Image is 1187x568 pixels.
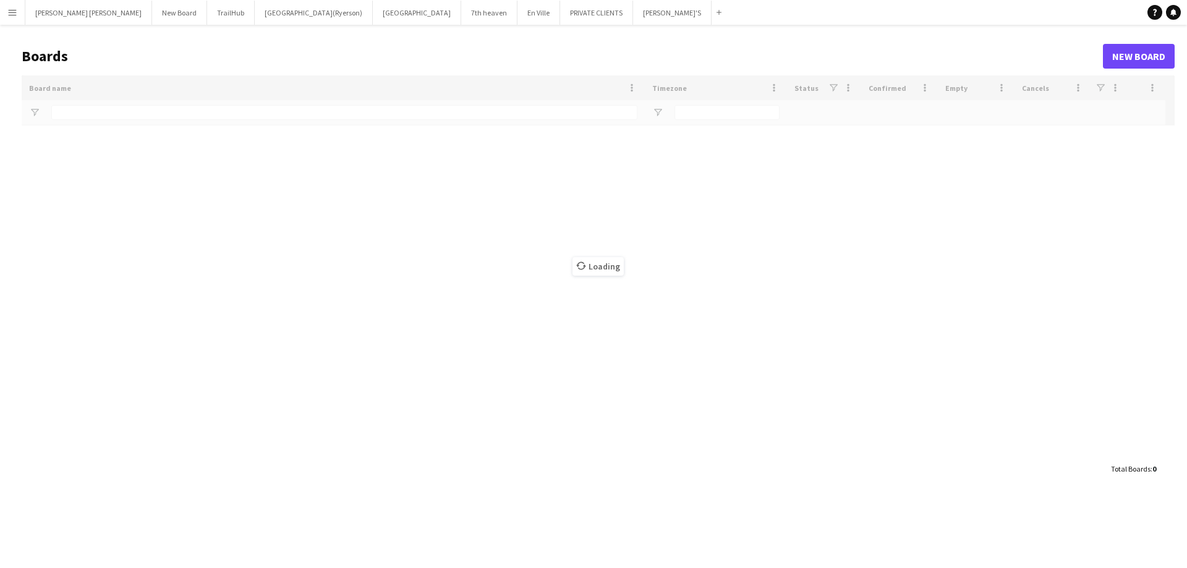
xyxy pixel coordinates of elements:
button: [GEOGRAPHIC_DATA] [373,1,461,25]
h1: Boards [22,47,1103,66]
a: New Board [1103,44,1175,69]
button: 7th heaven [461,1,517,25]
button: [PERSON_NAME] [PERSON_NAME] [25,1,152,25]
span: Loading [572,257,624,276]
button: [GEOGRAPHIC_DATA](Ryerson) [255,1,373,25]
span: Total Boards [1111,464,1151,473]
button: TrailHub [207,1,255,25]
button: New Board [152,1,207,25]
button: En Ville [517,1,560,25]
div: : [1111,457,1156,481]
button: [PERSON_NAME]'S [633,1,712,25]
span: 0 [1152,464,1156,473]
button: PRIVATE CLIENTS [560,1,633,25]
